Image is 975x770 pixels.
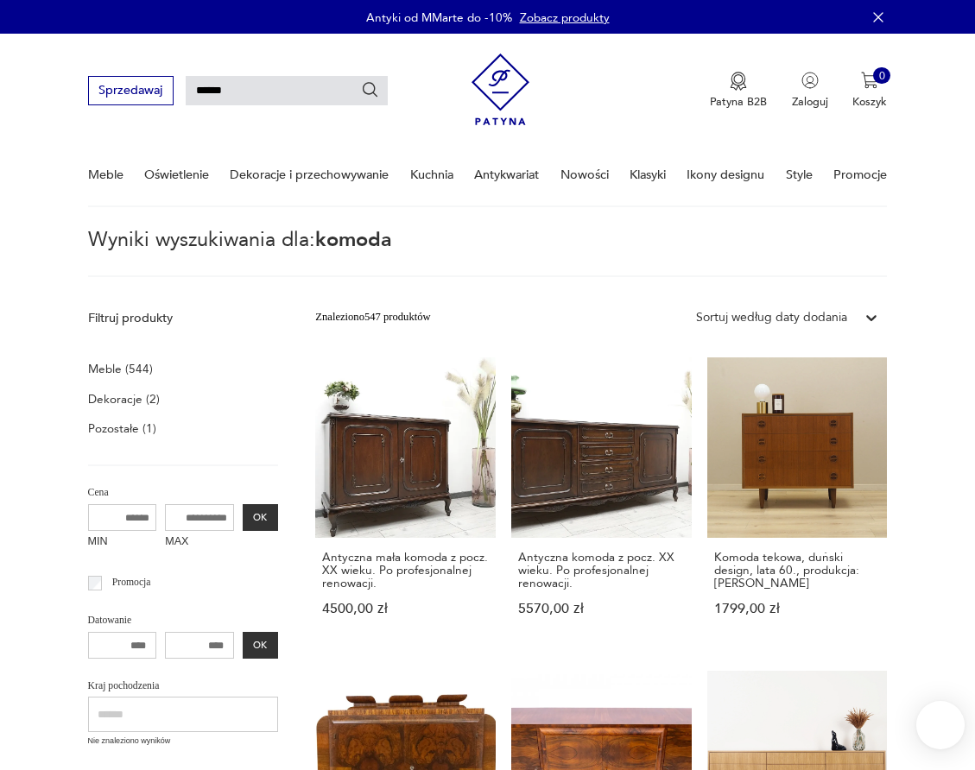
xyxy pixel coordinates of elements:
a: Style [786,145,813,205]
div: Sortuj według daty dodania [696,309,847,326]
p: Datowanie [88,612,279,629]
p: Kraj pochodzenia [88,678,279,695]
a: Kuchnia [410,145,453,205]
button: Sprzedawaj [88,76,174,104]
a: Pozostałe (1) [88,418,156,439]
p: 4500,00 zł [322,603,489,615]
h3: Antyczna komoda z pocz. XX wieku. Po profesjonalnej renowacji. [518,551,685,590]
a: Komoda tekowa, duński design, lata 60., produkcja: DaniaKomoda tekowa, duński design, lata 60., p... [707,357,888,646]
img: Ikona medalu [730,72,747,91]
a: Antyczna mała komoda z pocz. XX wieku. Po profesjonalnej renowacji.Antyczna mała komoda z pocz. X... [315,357,496,646]
button: Patyna B2B [710,72,767,110]
img: Patyna - sklep z meblami i dekoracjami vintage [472,47,529,131]
img: Ikona koszyka [861,72,878,89]
h3: Komoda tekowa, duński design, lata 60., produkcja: [PERSON_NAME] [714,551,881,590]
a: Antyczna komoda z pocz. XX wieku. Po profesjonalnej renowacji.Antyczna komoda z pocz. XX wieku. P... [511,357,692,646]
p: Nie znaleziono wyników [88,735,279,748]
button: OK [243,504,278,532]
p: Antyki od MMarte do -10% [366,9,512,26]
a: Zobacz produkty [520,9,610,26]
p: Patyna B2B [710,94,767,110]
h3: Antyczna mała komoda z pocz. XX wieku. Po profesjonalnej renowacji. [322,551,489,590]
a: Ikony designu [687,145,764,205]
div: 0 [873,67,890,85]
p: Zaloguj [792,94,828,110]
p: 5570,00 zł [518,603,685,615]
p: Filtruj produkty [88,310,279,327]
a: Dekoracje i przechowywanie [230,145,389,205]
a: Ikona medaluPatyna B2B [710,72,767,110]
button: OK [243,632,278,660]
p: Wyniki wyszukiwania dla: [88,231,888,276]
label: MIN [88,531,157,555]
p: Koszyk [852,94,887,110]
p: Cena [88,484,279,502]
a: Sprzedawaj [88,86,174,97]
p: Promocja [112,574,151,591]
a: Promocje [833,145,887,205]
a: Nowości [560,145,609,205]
a: Meble (544) [88,358,153,380]
label: MAX [165,531,234,555]
a: Klasyki [630,145,666,205]
iframe: Smartsupp widget button [916,701,965,749]
button: Zaloguj [792,72,828,110]
a: Meble [88,145,123,205]
a: Dekoracje (2) [88,388,160,410]
a: Antykwariat [474,145,539,205]
span: komoda [315,226,392,254]
button: 0Koszyk [852,72,887,110]
button: Szukaj [361,81,380,100]
img: Ikonka użytkownika [801,72,819,89]
div: Znaleziono 547 produktów [315,309,430,326]
a: Oświetlenie [144,145,209,205]
p: 1799,00 zł [714,603,881,615]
